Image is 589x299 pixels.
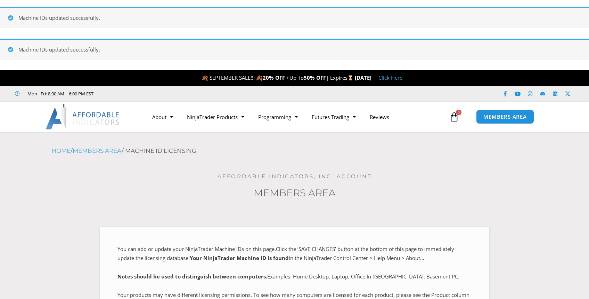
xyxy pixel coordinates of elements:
a: Programming [251,109,305,125]
strong: [DATE] [355,74,371,81]
span: 🍂 SEPTEMBER SALE!!! 🍂 Up To | Expires [202,74,355,81]
img: ⌛ [348,75,353,80]
strong: 20% OFF + [263,74,289,81]
span: You can add or update your NinjaTrader Machine IDs on this page. [117,245,276,252]
a: About [145,109,180,125]
span: Mon - Fri: 8:00 AM – 6:00 PM EST [26,89,93,98]
a: Affordable Indicators, Inc. Account [218,173,372,180]
strong: Notes should be used to distinguish between computers. [117,273,267,280]
a: HOME [51,147,71,154]
span: 0 [456,110,461,115]
nav: Menu [145,109,448,125]
a: Click Here [378,74,402,81]
p: / / MACHINE ID LICENSING [51,145,538,157]
a: NinjaTrader Products [180,109,251,125]
a: Futures Trading [305,109,363,125]
strong: 50% OFF [304,74,326,81]
a: MEMBERS AREA [73,147,122,154]
a: MEMBERS AREA [254,187,336,199]
img: LogoAI | Affordable Indicators – NinjaTrader [46,104,120,129]
span: Examples: Home Desktop, Laptop, Office In [GEOGRAPHIC_DATA], Basement PC. [117,273,459,280]
span: Click the ‘SAVE CHANGES’ button at the bottom of this page to immediately update the licensing da... [117,245,454,261]
strong: Your NinjaTrader Machine ID is found [190,254,289,261]
a: MEMBERS AREA [476,110,534,124]
iframe: Customer reviews powered by Trustpilot [103,90,207,97]
a: 0 [439,107,469,127]
a: Reviews [363,109,396,125]
span: MEMBERS AREA [483,114,527,119]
